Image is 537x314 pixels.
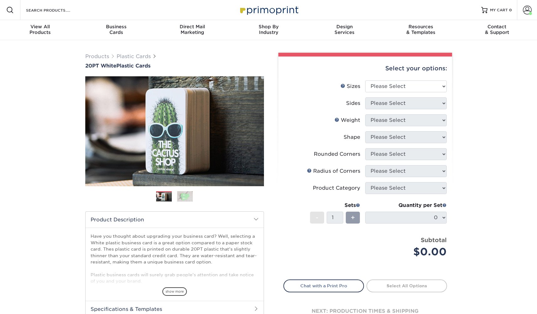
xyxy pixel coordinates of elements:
[78,24,154,30] span: Business
[237,3,300,17] img: Primoprint
[383,24,459,30] span: Resources
[283,57,447,80] div: Select your options:
[2,24,78,35] div: Products
[283,279,364,292] a: Chat with a Print Pro
[509,8,512,12] span: 0
[351,213,355,222] span: +
[459,24,535,35] div: & Support
[230,24,307,30] span: Shop By
[459,20,535,40] a: Contact& Support
[154,20,230,40] a: Direct MailMarketing
[314,150,360,158] div: Rounded Corners
[383,24,459,35] div: & Templates
[421,236,447,243] strong: Subtotal
[230,24,307,35] div: Industry
[78,24,154,35] div: Cards
[307,24,383,30] span: Design
[156,192,172,203] img: Plastic Cards 01
[344,133,360,141] div: Shape
[2,20,78,40] a: View AllProducts
[370,244,447,259] div: $0.00
[230,20,307,40] a: Shop ByIndustry
[78,20,154,40] a: BusinessCards
[117,53,151,59] a: Plastic Cards
[346,100,360,107] div: Sides
[383,20,459,40] a: Resources& Templates
[307,167,360,175] div: Radius of Corners
[85,53,109,59] a: Products
[365,202,447,209] div: Quantity per Set
[310,202,360,209] div: Sets
[85,69,264,193] img: 20PT White 01
[334,116,360,124] div: Weight
[162,287,187,296] span: show more
[2,24,78,30] span: View All
[86,212,264,228] h2: Product Description
[366,279,447,292] a: Select All Options
[154,24,230,35] div: Marketing
[85,63,264,69] h1: Plastic Cards
[313,184,360,192] div: Product Category
[490,8,508,13] span: MY CART
[307,24,383,35] div: Services
[340,83,360,90] div: Sizes
[316,213,319,222] span: -
[154,24,230,30] span: Direct Mail
[459,24,535,30] span: Contact
[307,20,383,40] a: DesignServices
[25,6,87,14] input: SEARCH PRODUCTS.....
[177,191,193,202] img: Plastic Cards 02
[85,63,116,69] span: 20PT White
[85,63,264,69] a: 20PT WhitePlastic Cards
